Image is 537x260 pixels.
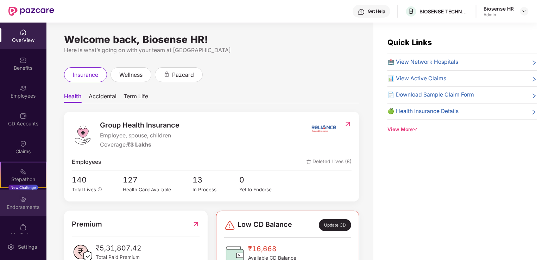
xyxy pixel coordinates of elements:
[64,46,359,55] div: Here is what’s going on with your team at [GEOGRAPHIC_DATA]
[192,219,200,230] img: RedirectIcon
[64,93,82,103] span: Health
[20,140,27,147] img: svg+xml;base64,PHN2ZyBpZD0iQ2xhaW0iIHhtbG5zPSJodHRwOi8vd3d3LnczLm9yZy8yMDAwL3N2ZyIgd2lkdGg9IjIwIi...
[387,126,537,134] div: View More
[100,131,180,140] span: Employee, spouse, children
[387,91,474,99] span: 📄 Download Sample Claim Form
[20,224,27,231] img: svg+xml;base64,PHN2ZyBpZD0iTXlfT3JkZXJzIiBkYXRhLW5hbWU9Ik15IE9yZGVycyIgeG1sbnM9Imh0dHA6Ly93d3cudz...
[72,219,102,230] span: Premium
[20,29,27,36] img: svg+xml;base64,PHN2ZyBpZD0iSG9tZSIgeG1sbnM9Imh0dHA6Ly93d3cudzMub3JnLzIwMDAvc3ZnIiB3aWR0aD0iMjAiIG...
[307,158,352,167] span: Deleted Lives (8)
[387,107,459,116] span: 🍏 Health Insurance Details
[531,59,537,67] span: right
[409,7,413,16] span: B
[368,8,385,14] div: Get Help
[307,160,311,164] img: deleteIcon
[387,74,446,83] span: 📊 View Active Claims
[20,112,27,119] img: svg+xml;base64,PHN2ZyBpZD0iQ0RfQWNjb3VudHMiIGRhdGEtbmFtZT0iQ0QgQWNjb3VudHMiIHhtbG5zPSJodHRwOi8vd3...
[16,243,39,250] div: Settings
[7,243,14,250] img: svg+xml;base64,PHN2ZyBpZD0iU2V0dGluZy0yMHgyMCIgeG1sbnM9Imh0dHA6Ly93d3cudzMub3JnLzIwMDAvc3ZnIiB3aW...
[172,70,194,79] span: pazcard
[531,76,537,83] span: right
[522,8,527,14] img: svg+xml;base64,PHN2ZyBpZD0iRHJvcGRvd24tMzJ4MzIiIHhtbG5zPSJodHRwOi8vd3d3LnczLm9yZy8yMDAwL3N2ZyIgd2...
[419,8,469,15] div: BIOSENSE TECHNOLOGIES PRIVATE LIMITED
[20,57,27,64] img: svg+xml;base64,PHN2ZyBpZD0iQmVuZWZpdHMiIHhtbG5zPSJodHRwOi8vd3d3LnczLm9yZy8yMDAwL3N2ZyIgd2lkdGg9Ij...
[96,243,142,254] span: ₹5,31,807.42
[64,37,359,42] div: Welcome back, Biosense HR!
[20,168,27,175] img: svg+xml;base64,PHN2ZyB4bWxucz0iaHR0cDovL3d3dy53My5vcmcvMjAwMC9zdmciIHdpZHRoPSIyMSIgaGVpZ2h0PSIyMC...
[98,187,102,192] span: info-circle
[358,8,365,16] img: svg+xml;base64,PHN2ZyBpZD0iSGVscC0zMngzMiIgeG1sbnM9Imh0dHA6Ly93d3cudzMub3JnLzIwMDAvc3ZnIiB3aWR0aD...
[531,109,537,116] span: right
[123,186,193,193] div: Health Card Available
[89,93,116,103] span: Accidental
[100,120,180,131] span: Group Health Insurance
[72,158,102,167] span: Employees
[192,186,239,193] div: In Process
[72,124,93,145] img: logo
[413,127,418,132] span: down
[123,174,193,186] span: 127
[1,176,46,183] div: Stepathon
[8,7,54,16] img: New Pazcare Logo
[319,219,351,231] div: Update CD
[119,70,143,79] span: wellness
[20,85,27,92] img: svg+xml;base64,PHN2ZyBpZD0iRW1wbG95ZWVzIiB4bWxucz0iaHR0cDovL3d3dy53My5vcmcvMjAwMC9zdmciIHdpZHRoPS...
[224,220,235,231] img: svg+xml;base64,PHN2ZyBpZD0iRGFuZ2VyLTMyeDMyIiB4bWxucz0iaHR0cDovL3d3dy53My5vcmcvMjAwMC9zdmciIHdpZH...
[8,185,38,190] div: New Challenge
[248,243,296,254] span: ₹16,668
[238,219,292,231] span: Low CD Balance
[124,93,148,103] span: Term Life
[387,38,432,47] span: Quick Links
[192,174,239,186] span: 13
[127,141,152,148] span: ₹3 Lakhs
[72,187,96,192] span: Total Lives
[239,186,286,193] div: Yet to Endorse
[73,70,98,79] span: insurance
[72,174,107,186] span: 140
[20,196,27,203] img: svg+xml;base64,PHN2ZyBpZD0iRW5kb3JzZW1lbnRzIiB4bWxucz0iaHR0cDovL3d3dy53My5vcmcvMjAwMC9zdmciIHdpZH...
[239,174,286,186] span: 0
[387,58,458,67] span: 🏥 View Network Hospitals
[344,120,352,128] img: RedirectIcon
[531,92,537,99] span: right
[311,120,337,137] img: insurerIcon
[164,71,170,78] div: animation
[484,5,514,12] div: Biosense HR
[100,141,180,149] div: Coverage:
[484,12,514,18] div: Admin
